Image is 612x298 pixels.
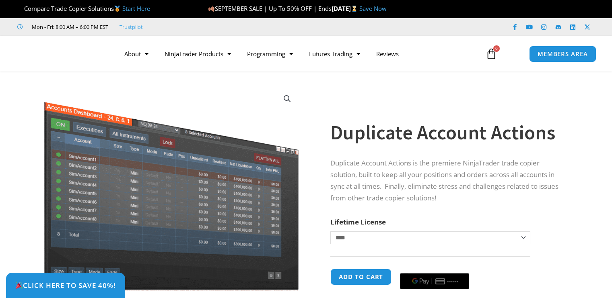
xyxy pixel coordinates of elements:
span: 0 [493,45,500,52]
img: LogoAI | Affordable Indicators – NinjaTrader [17,39,104,68]
a: 🎉Click Here to save 40%! [6,273,125,298]
img: Screenshot 2024-08-26 15414455555 [42,86,301,291]
span: Click Here to save 40%! [15,282,116,289]
a: View full-screen image gallery [280,92,295,106]
nav: Menu [116,45,478,63]
a: Futures Trading [301,45,368,63]
a: NinjaTrader Products [157,45,239,63]
a: About [116,45,157,63]
img: ⌛ [351,6,357,12]
a: Save Now [359,4,387,12]
a: Programming [239,45,301,63]
img: 🏆 [18,6,24,12]
span: MEMBERS AREA [538,51,588,57]
a: Start Here [122,4,150,12]
img: 🍂 [208,6,214,12]
a: 0 [474,42,509,65]
p: Duplicate Account Actions is the premiere NinjaTrader trade copier solution, built to keep all yo... [330,157,565,204]
a: MEMBERS AREA [529,46,596,62]
a: Reviews [368,45,407,63]
img: 🎉 [16,282,23,289]
iframe: Secure payment input frame [398,267,471,268]
span: Mon - Fri: 8:00 AM – 6:00 PM EST [30,22,108,32]
h1: Duplicate Account Actions [330,118,565,147]
strong: [DATE] [332,4,359,12]
span: Compare Trade Copier Solutions [17,4,150,12]
img: 🥇 [114,6,120,12]
button: Add to cart [330,269,392,285]
span: SEPTEMBER SALE | Up To 50% OFF | Ends [208,4,332,12]
a: Trustpilot [120,22,143,32]
label: Lifetime License [330,217,386,227]
a: Clear options [330,248,343,254]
